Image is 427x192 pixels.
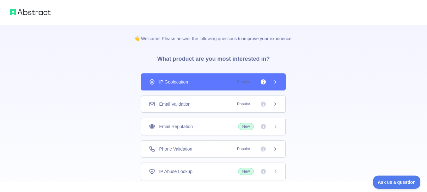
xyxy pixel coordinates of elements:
p: 👋 Welcome! Please answer the following questions to improve your experience. [124,25,303,42]
img: Abstract logo [10,8,51,16]
span: IP Geolocation [159,79,188,85]
span: Popular [233,79,254,85]
iframe: Toggle Customer Support [373,176,421,189]
span: Email Validation [159,101,190,107]
span: IP Abuse Lookup [159,168,192,175]
span: Phone Validation [159,146,192,152]
span: Popular [233,101,254,107]
span: New [238,168,254,175]
span: Popular [233,146,254,152]
h3: What product are you most interested in? [147,42,280,73]
span: New [238,123,254,130]
span: Email Reputation [159,123,193,130]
